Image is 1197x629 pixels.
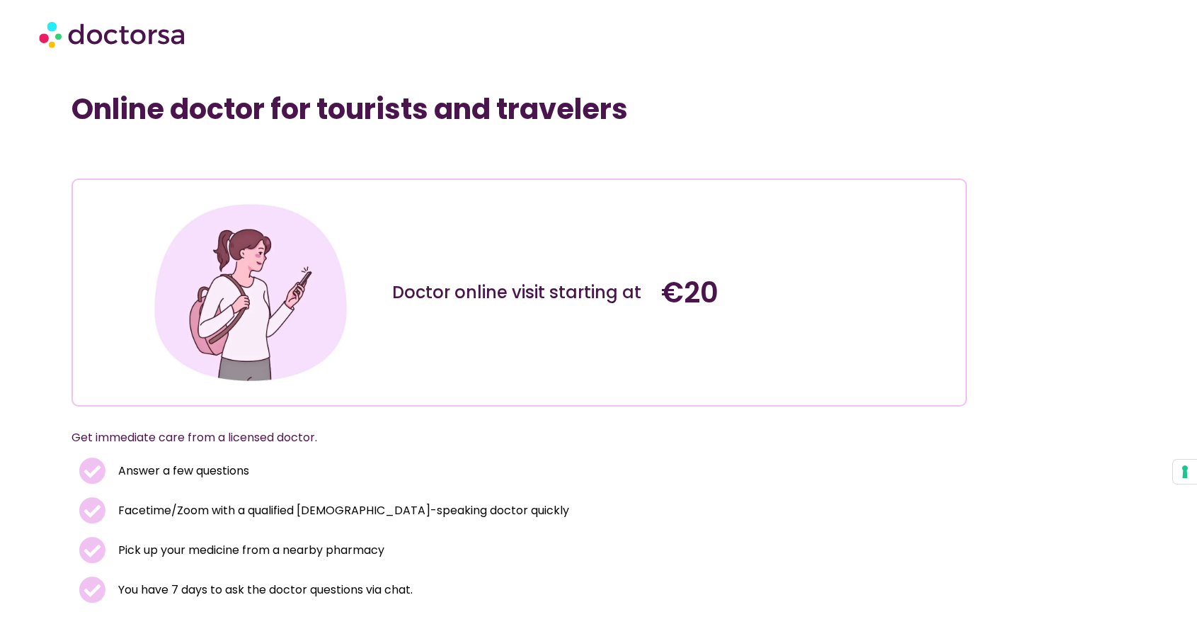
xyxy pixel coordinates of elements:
[123,147,336,164] iframe: Customer reviews powered by Trustpilot
[661,276,916,310] h4: €20
[149,191,353,395] img: Illustration depicting a young woman in a casual outfit, engaged with her smartphone. She has a p...
[115,461,249,481] span: Answer a few questions
[71,92,967,126] h1: Online doctor for tourists and travelers
[115,540,384,560] span: Pick up your medicine from a nearby pharmacy
[71,428,933,448] p: Get immediate care from a licensed doctor.
[1173,460,1197,484] button: Your consent preferences for tracking technologies
[392,281,647,304] div: Doctor online visit starting at
[115,501,569,521] span: Facetime/Zoom with a qualified [DEMOGRAPHIC_DATA]-speaking doctor quickly
[115,580,413,600] span: You have 7 days to ask the doctor questions via chat.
